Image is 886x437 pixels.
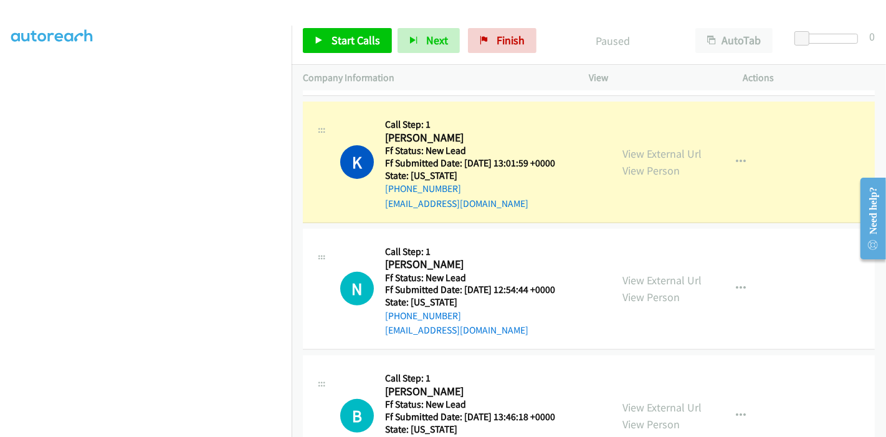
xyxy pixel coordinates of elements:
h5: State: [US_STATE] [385,423,555,436]
div: The call is yet to be attempted [340,272,374,305]
h5: State: [US_STATE] [385,170,571,182]
p: View [589,70,721,85]
h5: Ff Submitted Date: [DATE] 12:54:44 +0000 [385,284,571,296]
h5: Ff Status: New Lead [385,272,571,284]
a: View Person [622,290,680,304]
p: Company Information [303,70,566,85]
div: 0 [869,28,875,45]
a: [EMAIL_ADDRESS][DOMAIN_NAME] [385,324,528,336]
span: Next [426,33,448,47]
iframe: Resource Center [850,169,886,268]
a: Start Calls [303,28,392,53]
button: Next [398,28,460,53]
h5: Ff Submitted Date: [DATE] 13:46:18 +0000 [385,411,555,423]
h5: Call Step: 1 [385,246,571,258]
a: View External Url [622,273,702,287]
a: Finish [468,28,536,53]
h2: [PERSON_NAME] [385,131,571,145]
button: AutoTab [695,28,773,53]
h5: Ff Status: New Lead [385,145,571,157]
a: View Person [622,417,680,431]
a: [PHONE_NUMBER] [385,310,461,322]
a: View External Url [622,400,702,415]
h5: Call Step: 1 [385,372,555,385]
h1: B [340,399,374,433]
a: View External Url [622,146,702,161]
a: [EMAIL_ADDRESS][DOMAIN_NAME] [385,198,528,209]
h2: [PERSON_NAME] [385,385,555,399]
h5: Ff Status: New Lead [385,398,555,411]
span: Start Calls [331,33,380,47]
p: Actions [743,70,875,85]
h5: Ff Submitted Date: [DATE] 13:01:59 +0000 [385,157,571,170]
a: View Person [622,163,680,178]
div: The call is yet to be attempted [340,399,374,433]
span: Finish [497,33,525,47]
p: Paused [553,32,673,49]
div: Delay between calls (in seconds) [801,34,858,44]
h5: Call Step: 1 [385,118,571,131]
h5: State: [US_STATE] [385,296,571,309]
h2: [PERSON_NAME] [385,257,571,272]
h1: N [340,272,374,305]
a: [PHONE_NUMBER] [385,183,461,194]
h1: K [340,145,374,179]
